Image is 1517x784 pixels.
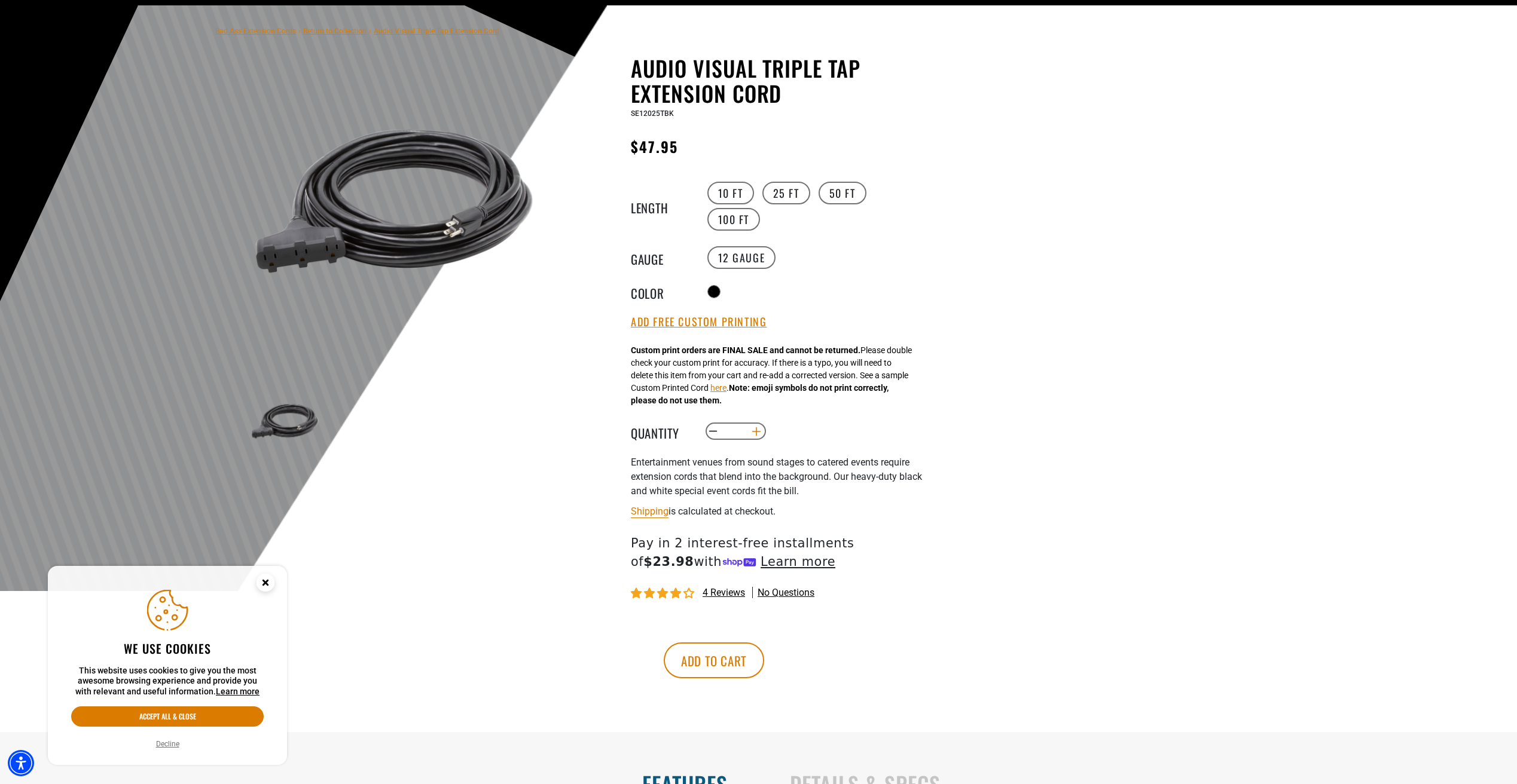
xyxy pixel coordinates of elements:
label: 25 FT [762,182,810,204]
button: here [710,382,727,394]
legend: Color [631,284,691,299]
aside: Cookie Consent [48,566,287,765]
strong: Custom print orders are FINAL SALE and cannot be returned. [631,345,860,355]
label: 50 FT [819,182,866,204]
button: Close this option [244,566,287,603]
a: Bad Ass Extension Cords [215,27,296,35]
span: › [369,27,371,35]
legend: Length [631,198,691,214]
p: This website uses cookies to give you the most awesome browsing experience and provide you with r... [71,666,264,697]
a: Return to Collection [303,27,367,35]
strong: Note: emoji symbols do not print correctly, please do not use them. [631,383,889,405]
a: Shipping [631,506,669,517]
span: No questions [758,586,814,599]
img: black [251,58,539,346]
h2: We use cookies [71,641,264,656]
span: › [298,27,301,35]
span: $47.95 [631,136,678,157]
span: SE12025TBK [631,109,674,118]
span: 4 reviews [703,587,745,598]
span: Audio Visual Triple Tap Extension Cord [374,27,499,35]
a: This website uses cookies to give you the most awesome browsing experience and provide you with r... [216,687,260,696]
div: Accessibility Menu [8,750,34,776]
label: Quantity [631,424,691,439]
button: Add to cart [664,642,764,678]
button: Accept all & close [71,706,264,727]
button: Decline [152,738,183,750]
label: 10 FT [707,182,754,204]
label: 100 FT [707,208,761,231]
nav: breadcrumbs [215,23,499,38]
p: Entertainment venues from sound stages to catered events require extension cords that blend into ... [631,455,924,498]
label: 12 Gauge [707,246,776,269]
legend: Gauge [631,250,691,265]
h1: Audio Visual Triple Tap Extension Cord [631,56,924,106]
span: 3.75 stars [631,588,697,599]
div: is calculated at checkout. [631,503,924,519]
button: Add Free Custom Printing [631,316,767,329]
div: Please double check your custom print for accuracy. If there is a typo, you will need to delete t... [631,344,912,407]
img: black [251,387,320,456]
